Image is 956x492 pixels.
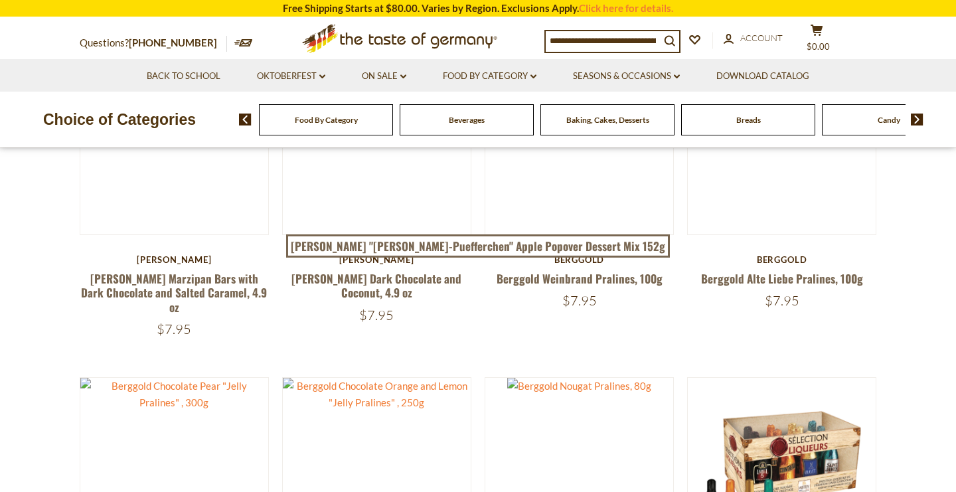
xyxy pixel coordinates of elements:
button: $0.00 [797,24,836,57]
span: Account [740,33,783,43]
img: Berggold Chocolate Orange and Lemon "Jelly Pralines" , 250g [283,378,471,411]
img: Berggold Nougat Pralines, 80g [507,378,651,394]
a: [PERSON_NAME] Dark Chocolate and Coconut, 4.9 oz [291,270,461,301]
a: Food By Category [295,115,358,125]
a: Breads [736,115,761,125]
a: Download Catalog [716,69,809,84]
span: $7.95 [562,292,597,309]
a: Food By Category [443,69,536,84]
a: [PERSON_NAME] Marzipan Bars with Dark Chocolate and Salted Caramel, 4.9 oz [81,270,267,315]
div: [PERSON_NAME] [282,254,471,265]
a: On Sale [362,69,406,84]
p: Questions? [80,35,227,52]
a: Berggold Weinbrand Pralines, 100g [497,270,663,287]
span: $0.00 [807,41,830,52]
a: Baking, Cakes, Desserts [566,115,649,125]
div: Berggold [687,254,876,265]
img: Berggold Chocolate Pear "Jelly Pralines" , 300g [80,378,268,411]
a: Oktoberfest [257,69,325,84]
a: [PHONE_NUMBER] [129,37,217,48]
img: next arrow [911,114,923,125]
a: [PERSON_NAME] "[PERSON_NAME]-Puefferchen" Apple Popover Dessert Mix 152g [286,234,671,258]
a: Beverages [449,115,485,125]
span: $7.95 [157,321,191,337]
a: Account [724,31,783,46]
a: Click here for details. [579,2,673,14]
div: Berggold [485,254,674,265]
img: previous arrow [239,114,252,125]
span: $7.95 [765,292,799,309]
span: $7.95 [359,307,394,323]
a: Berggold Alte Liebe Pralines, 100g [701,270,863,287]
a: Candy [878,115,900,125]
div: [PERSON_NAME] [80,254,269,265]
a: Back to School [147,69,220,84]
a: Seasons & Occasions [573,69,680,84]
